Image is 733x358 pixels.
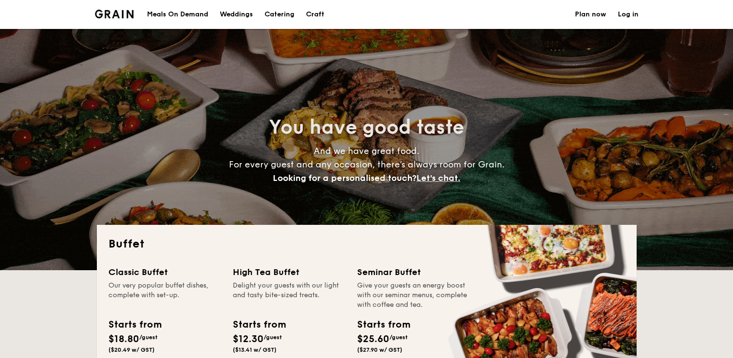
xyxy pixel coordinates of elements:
div: High Tea Buffet [233,265,346,279]
div: Classic Buffet [108,265,221,279]
div: Starts from [357,317,410,332]
span: /guest [264,334,282,341]
img: Grain [95,10,134,18]
span: $12.30 [233,333,264,345]
span: Looking for a personalised touch? [273,173,416,183]
span: $25.60 [357,333,389,345]
h2: Buffet [108,236,625,252]
div: Starts from [233,317,285,332]
span: /guest [139,334,158,341]
span: $18.80 [108,333,139,345]
span: And we have great food. For every guest and any occasion, there’s always room for Grain. [229,146,505,183]
span: ($20.49 w/ GST) [108,346,155,353]
div: Our very popular buffet dishes, complete with set-up. [108,281,221,310]
span: ($13.41 w/ GST) [233,346,277,353]
span: ($27.90 w/ GST) [357,346,402,353]
div: Delight your guests with our light and tasty bite-sized treats. [233,281,346,310]
span: Let's chat. [416,173,460,183]
span: /guest [389,334,408,341]
div: Seminar Buffet [357,265,470,279]
div: Starts from [108,317,161,332]
span: You have good taste [269,116,464,139]
a: Logotype [95,10,134,18]
div: Give your guests an energy boost with our seminar menus, complete with coffee and tea. [357,281,470,310]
